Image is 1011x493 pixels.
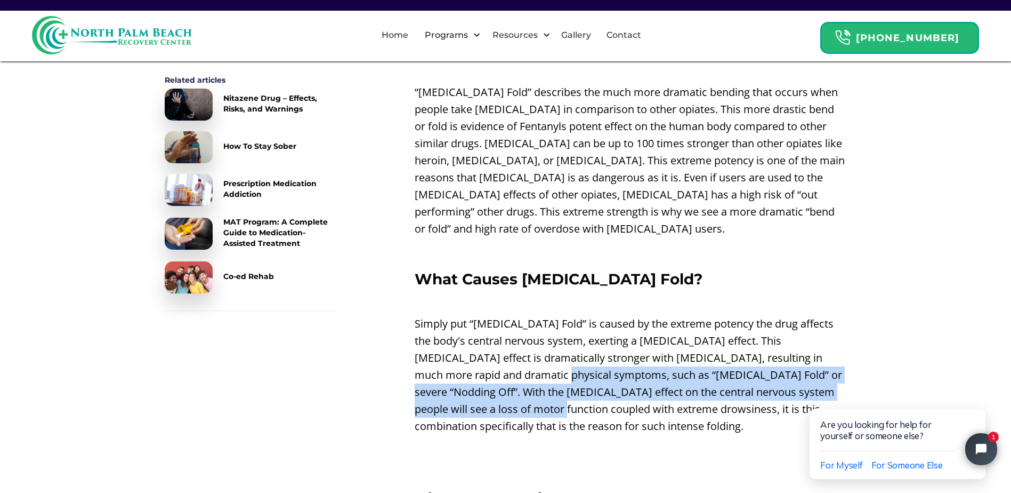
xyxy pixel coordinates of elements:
[415,270,702,288] strong: What Causes [MEDICAL_DATA] Fold?
[165,261,335,293] a: Co-ed Rehab
[165,131,335,163] a: How To Stay Sober
[415,61,847,78] p: ‍
[820,17,979,54] a: Header Calendar Icons[PHONE_NUMBER]
[165,217,335,251] a: MAT Program: A Complete Guide to Medication-Assisted Treatment
[165,89,335,121] a: Nitazene Drug – Effects, Risks, and Warnings
[223,141,296,152] div: How To Stay Sober
[375,18,415,52] a: Home
[856,32,959,44] strong: [PHONE_NUMBER]
[787,375,1011,493] iframe: Tidio Chat
[490,29,540,42] div: Resources
[415,293,847,310] p: ‍
[422,29,471,42] div: Programs
[555,18,597,52] a: Gallery
[415,440,847,457] p: ‍
[600,18,648,52] a: Contact
[416,18,483,52] div: Programs
[223,217,335,249] div: MAT Program: A Complete Guide to Medication-Assisted Treatment
[165,75,335,85] div: Related articles
[223,178,335,200] div: Prescription Medication Addiction
[835,29,851,46] img: Header Calendar Icons
[415,243,847,260] p: ‍
[223,271,274,282] div: Co-ed Rehab
[415,315,847,435] p: Simply put “[MEDICAL_DATA] Fold” is caused by the extreme potency the drug affects the body's cen...
[165,174,335,206] a: Prescription Medication Addiction
[483,18,553,52] div: Resources
[415,463,847,480] p: ‍
[415,84,847,237] p: “[MEDICAL_DATA] Fold” describes the much more dramatic bending that occurs when people take [MEDI...
[223,93,335,114] div: Nitazene Drug – Effects, Risks, and Warnings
